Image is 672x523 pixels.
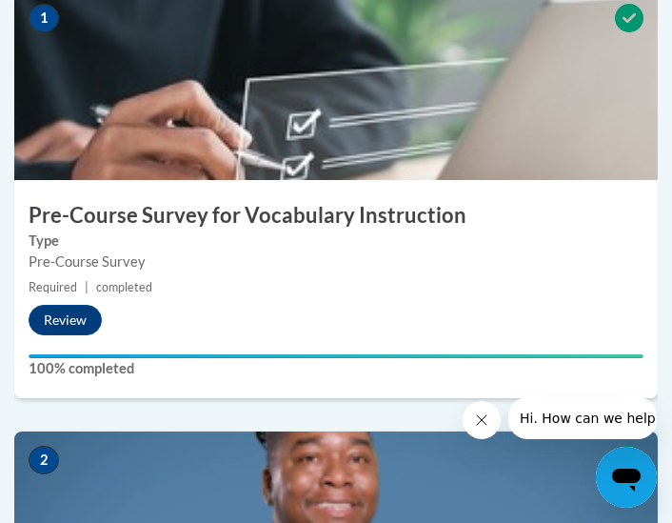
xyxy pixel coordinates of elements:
iframe: Button to launch messaging window [596,447,657,508]
span: Required [29,280,77,294]
label: Type [29,231,643,251]
span: | [85,280,89,294]
div: Pre-Course Survey [29,251,643,272]
label: 100% completed [29,358,643,379]
span: completed [96,280,152,294]
div: Your progress [29,354,643,358]
span: Hi. How can we help? [11,13,154,29]
iframe: Close message [463,401,501,439]
span: 1 [29,4,59,32]
button: Review [29,305,102,335]
span: 2 [29,446,59,474]
iframe: Message from company [508,397,657,439]
h3: Pre-Course Survey for Vocabulary Instruction [14,201,658,231]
